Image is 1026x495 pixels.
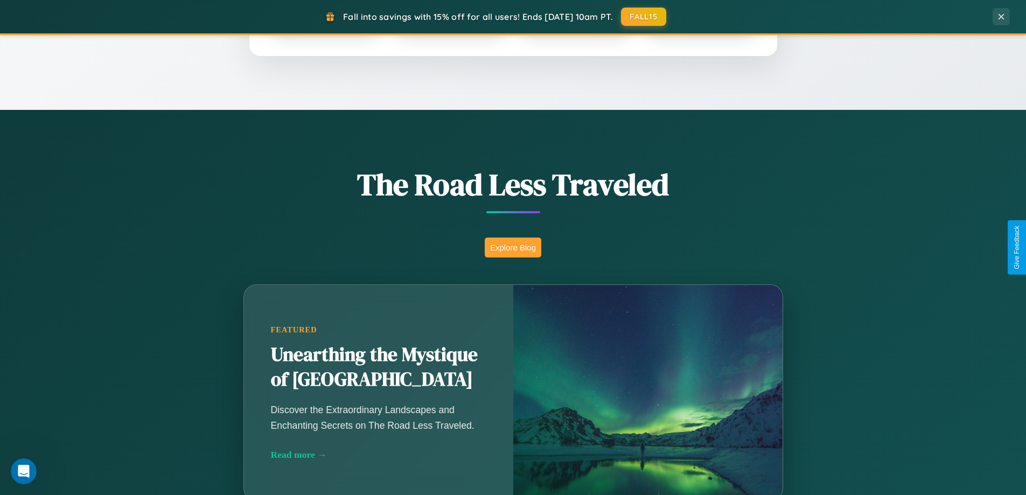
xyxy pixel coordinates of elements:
iframe: Intercom live chat [11,458,37,484]
div: Give Feedback [1013,226,1021,269]
span: Fall into savings with 15% off for all users! Ends [DATE] 10am PT. [343,11,613,22]
h1: The Road Less Traveled [190,164,836,205]
div: Read more → [271,449,486,461]
div: Featured [271,325,486,334]
button: FALL15 [621,8,666,26]
button: Explore Blog [485,238,541,257]
p: Discover the Extraordinary Landscapes and Enchanting Secrets on The Road Less Traveled. [271,402,486,433]
h2: Unearthing the Mystique of [GEOGRAPHIC_DATA] [271,343,486,392]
